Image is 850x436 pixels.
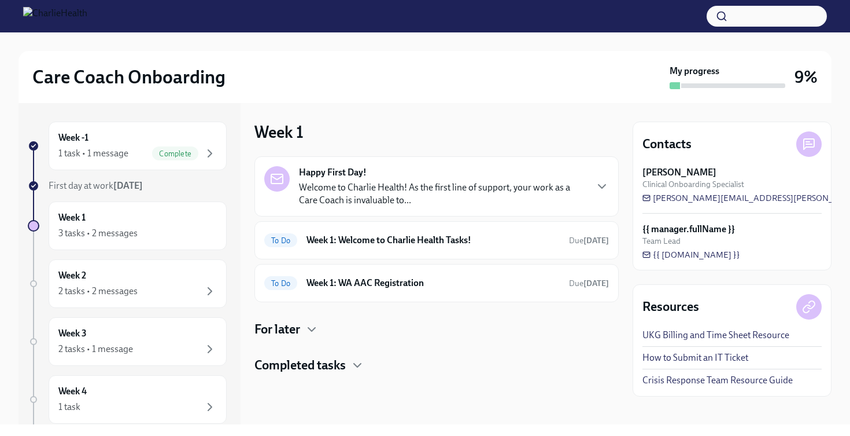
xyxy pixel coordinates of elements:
a: To DoWeek 1: WA AAC RegistrationDue[DATE] [264,274,609,292]
h4: Contacts [642,135,692,153]
h6: Week 1: Welcome to Charlie Health Tasks! [306,234,560,247]
strong: [DATE] [583,236,609,246]
a: Crisis Response Team Resource Guide [642,374,793,387]
h4: For later [254,321,300,338]
a: Week -11 task • 1 messageComplete [28,122,227,170]
span: Team Lead [642,236,681,247]
span: To Do [264,279,297,288]
p: Welcome to Charlie Health! As the first line of support, your work as a Care Coach is invaluable ... [299,181,586,207]
h6: Week -1 [58,131,88,144]
a: To DoWeek 1: Welcome to Charlie Health Tasks!Due[DATE] [264,231,609,250]
h4: Completed tasks [254,357,346,374]
a: Week 22 tasks • 2 messages [28,259,227,308]
h6: Week 3 [58,327,87,340]
span: August 18th, 2025 10:00 [569,235,609,246]
a: Week 41 task [28,375,227,424]
h2: Care Coach Onboarding [32,65,226,89]
span: Due [569,279,609,288]
strong: [PERSON_NAME] [642,166,716,179]
strong: My progress [670,65,719,78]
strong: Happy First Day! [299,166,367,179]
div: 2 tasks • 1 message [58,343,133,356]
span: To Do [264,236,297,245]
h6: Week 2 [58,269,86,282]
a: {{ [DOMAIN_NAME] }} [642,249,740,261]
h6: Week 1 [58,211,86,224]
a: Week 32 tasks • 1 message [28,317,227,366]
div: 3 tasks • 2 messages [58,227,138,240]
div: 1 task [58,401,80,413]
h6: Week 4 [58,385,87,398]
strong: {{ manager.fullName }} [642,223,735,236]
a: Week 13 tasks • 2 messages [28,201,227,250]
h6: Week 1: WA AAC Registration [306,277,560,290]
strong: [DATE] [583,279,609,288]
a: UKG Billing and Time Sheet Resource [642,329,789,342]
span: August 16th, 2025 10:00 [569,278,609,289]
div: For later [254,321,619,338]
div: 1 task • 1 message [58,147,128,160]
strong: [DATE] [113,180,143,191]
a: First day at work[DATE] [28,179,227,192]
span: Clinical Onboarding Specialist [642,179,744,190]
a: How to Submit an IT Ticket [642,351,748,364]
h4: Resources [642,298,699,316]
img: CharlieHealth [23,7,87,25]
span: Complete [152,149,198,158]
div: Completed tasks [254,357,619,374]
h3: Week 1 [254,122,304,142]
div: 2 tasks • 2 messages [58,285,138,298]
h3: 9% [794,67,818,87]
span: Due [569,236,609,246]
span: First day at work [49,180,143,191]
